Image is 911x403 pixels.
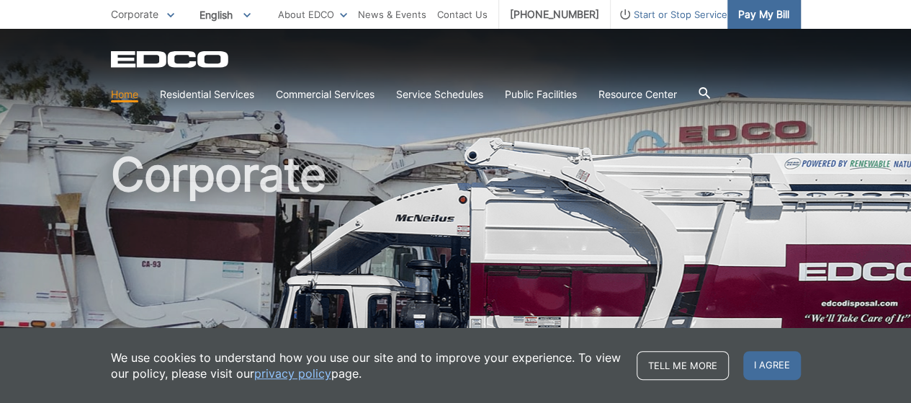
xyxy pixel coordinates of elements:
[505,87,577,102] a: Public Facilities
[598,87,677,102] a: Resource Center
[437,6,488,22] a: Contact Us
[637,351,729,380] a: Tell me more
[111,350,622,381] p: We use cookies to understand how you use our site and to improve your experience. To view our pol...
[111,50,230,68] a: EDCD logo. Return to the homepage.
[396,87,483,102] a: Service Schedules
[111,8,158,20] span: Corporate
[738,6,789,22] span: Pay My Bill
[743,351,801,380] span: I agree
[276,87,374,102] a: Commercial Services
[278,6,347,22] a: About EDCO
[111,87,138,102] a: Home
[358,6,426,22] a: News & Events
[160,87,254,102] a: Residential Services
[189,3,261,27] span: English
[254,366,331,381] a: privacy policy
